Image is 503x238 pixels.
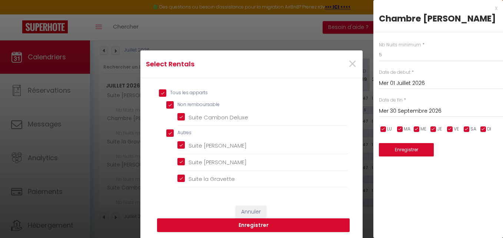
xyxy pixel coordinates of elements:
[487,126,491,133] span: DI
[470,126,476,133] span: SA
[348,56,357,72] button: Close
[387,126,392,133] span: LU
[348,53,357,75] span: ×
[454,126,459,133] span: VE
[379,13,497,24] div: Chambre [PERSON_NAME]
[189,175,235,183] span: Suite la Gravette
[157,218,350,232] button: Enregistrer
[236,206,266,218] button: Annuler
[189,113,248,121] span: Suite Cambon Deluxe
[437,126,442,133] span: JE
[146,59,283,69] h4: Select Rentals
[379,143,434,156] button: Enregistrer
[404,126,410,133] span: MA
[379,42,421,49] label: Nb Nuits minimum
[420,126,426,133] span: ME
[373,4,497,13] div: x
[379,97,403,104] label: Date de fin
[379,69,410,76] label: Date de début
